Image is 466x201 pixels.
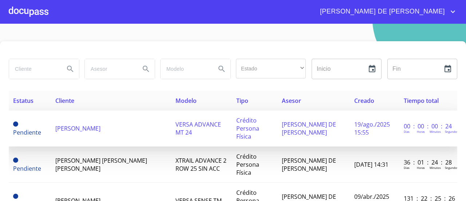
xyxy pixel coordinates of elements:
[13,128,41,136] span: Pendiente
[13,158,18,163] span: Pendiente
[85,59,134,79] input: search
[161,59,210,79] input: search
[445,166,458,170] p: Segundos
[282,97,301,105] span: Asesor
[354,161,388,169] span: [DATE] 14:31
[282,156,336,173] span: [PERSON_NAME] DE [PERSON_NAME]
[404,166,410,170] p: Dias
[175,97,197,105] span: Modelo
[445,130,458,134] p: Segundos
[13,165,41,173] span: Pendiente
[236,116,259,140] span: Crédito Persona Física
[315,6,457,18] button: account of current user
[404,158,453,166] p: 36 : 01 : 24 : 28
[9,59,59,79] input: search
[62,60,79,78] button: Search
[404,130,410,134] p: Dias
[175,120,221,136] span: VERSA ADVANCE MT 24
[55,124,100,132] span: [PERSON_NAME]
[137,60,155,78] button: Search
[13,121,18,127] span: Pendiente
[417,166,425,170] p: Horas
[55,97,74,105] span: Cliente
[13,97,33,105] span: Estatus
[55,156,147,173] span: [PERSON_NAME] [PERSON_NAME] [PERSON_NAME]
[430,166,441,170] p: Minutos
[175,156,226,173] span: XTRAIL ADVANCE 2 ROW 25 SIN ACC
[282,120,336,136] span: [PERSON_NAME] DE [PERSON_NAME]
[417,130,425,134] p: Horas
[354,97,374,105] span: Creado
[404,122,453,130] p: 00 : 00 : 00 : 24
[404,97,439,105] span: Tiempo total
[236,97,248,105] span: Tipo
[315,6,449,18] span: [PERSON_NAME] DE [PERSON_NAME]
[13,194,18,199] span: Pendiente
[430,130,441,134] p: Minutos
[236,59,306,78] div: ​
[213,60,230,78] button: Search
[354,120,390,136] span: 19/ago./2025 15:55
[236,152,259,177] span: Crédito Persona Física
